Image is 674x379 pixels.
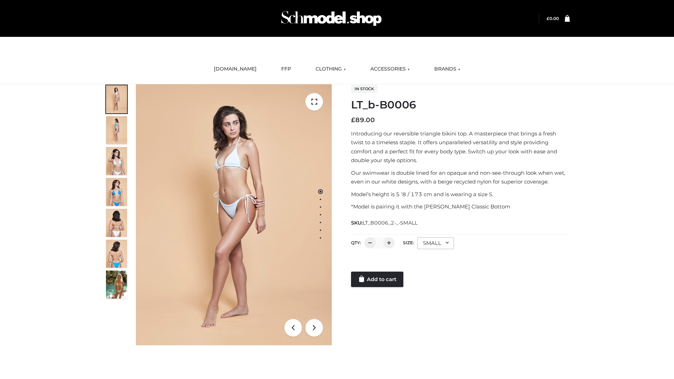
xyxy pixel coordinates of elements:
[106,178,127,206] img: ArielClassicBikiniTop_CloudNine_AzureSky_OW114ECO_4-scaled.jpg
[106,85,127,113] img: ArielClassicBikiniTop_CloudNine_AzureSky_OW114ECO_1-scaled.jpg
[351,85,377,93] span: In stock
[417,237,454,249] div: SMALL
[279,5,384,32] img: Schmodel Admin 964
[106,240,127,268] img: ArielClassicBikiniTop_CloudNine_AzureSky_OW114ECO_8-scaled.jpg
[310,61,351,77] a: CLOTHING
[351,219,418,227] span: SKU:
[209,61,262,77] a: [DOMAIN_NAME]
[547,16,549,21] span: £
[351,168,570,186] p: Our swimwear is double lined for an opaque and non-see-through look when wet, even in our white d...
[429,61,465,77] a: BRANDS
[351,116,375,124] bdi: 89.00
[365,61,415,77] a: ACCESSORIES
[547,16,559,21] bdi: 0.00
[106,209,127,237] img: ArielClassicBikiniTop_CloudNine_AzureSky_OW114ECO_7-scaled.jpg
[403,240,414,245] label: Size:
[106,116,127,144] img: ArielClassicBikiniTop_CloudNine_AzureSky_OW114ECO_2-scaled.jpg
[351,190,570,199] p: Model’s height is 5 ‘8 / 173 cm and is wearing a size S.
[547,16,559,21] a: £0.00
[351,272,403,287] a: Add to cart
[351,240,361,245] label: QTY:
[351,99,570,111] h1: LT_b-B0006
[351,202,570,211] p: *Model is pairing it with the [PERSON_NAME] Classic Bottom
[106,147,127,175] img: ArielClassicBikiniTop_CloudNine_AzureSky_OW114ECO_3-scaled.jpg
[106,271,127,299] img: Arieltop_CloudNine_AzureSky2.jpg
[136,84,332,345] img: ArielClassicBikiniTop_CloudNine_AzureSky_OW114ECO_1
[363,220,417,226] span: LT_B0006_2-_-SMALL
[351,116,355,124] span: £
[276,61,296,77] a: FFP
[351,129,570,165] p: Introducing our reversible triangle bikini top. A masterpiece that brings a fresh twist to a time...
